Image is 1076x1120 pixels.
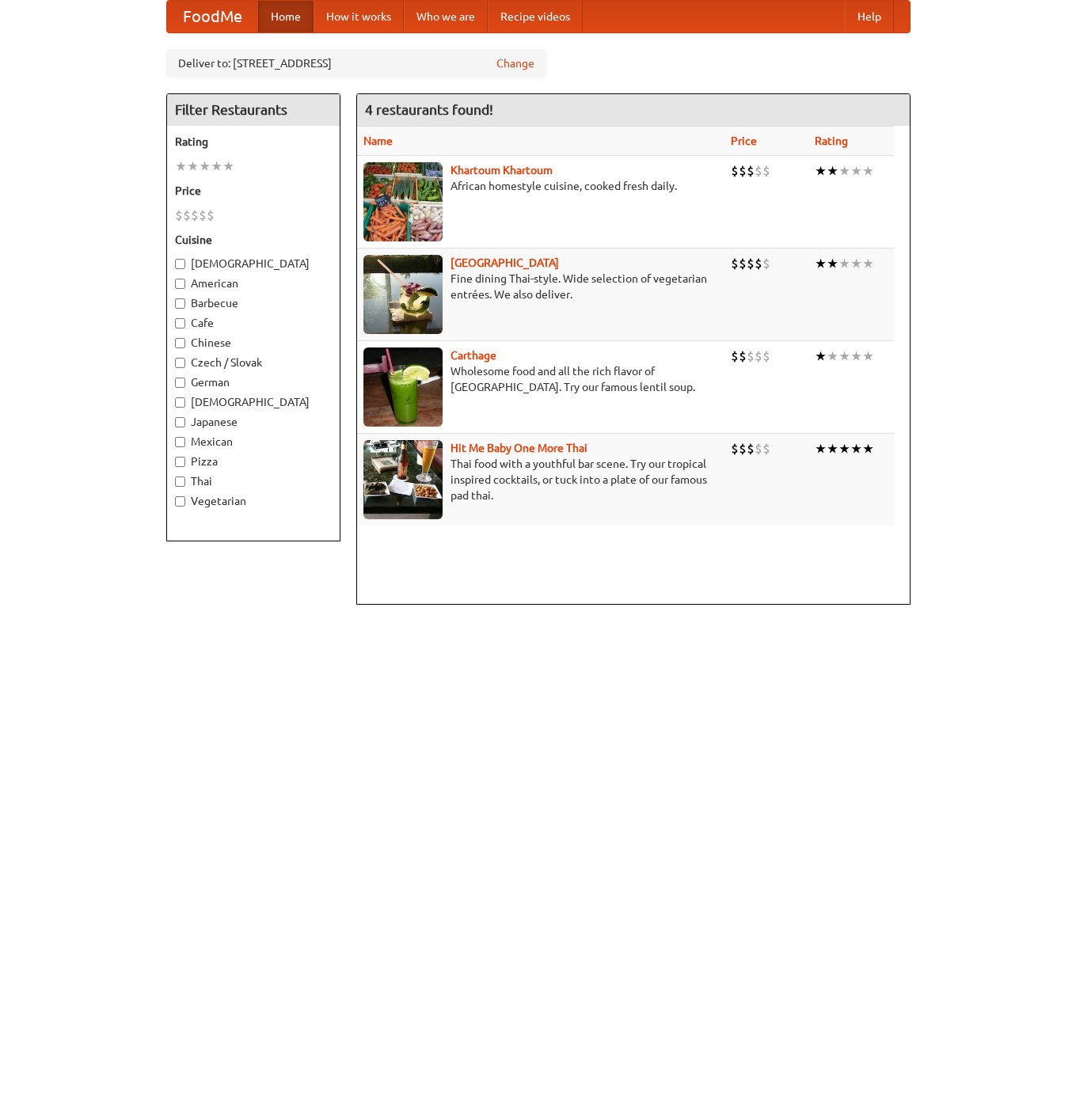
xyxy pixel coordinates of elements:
[404,1,488,32] a: Who we are
[363,440,443,519] img: babythai.jpg
[862,255,874,272] li: ★
[175,158,187,175] li: ★
[862,347,874,365] li: ★
[850,255,862,272] li: ★
[175,476,185,487] input: Thai
[838,347,850,365] li: ★
[175,374,332,390] label: German
[815,440,827,457] li: ★
[175,473,332,489] label: Thai
[755,162,762,180] li: $
[815,162,827,180] li: ★
[183,207,191,224] li: $
[363,271,718,302] p: Fine dining Thai-style. Wide selection of vegetarian entrées. We also deliver.
[845,1,894,32] a: Help
[451,256,559,269] a: [GEOGRAPHIC_DATA]
[747,255,755,272] li: $
[762,162,770,180] li: $
[167,1,258,32] a: FoodMe
[755,440,762,457] li: $
[739,255,747,272] li: $
[363,255,443,334] img: satay.jpg
[258,1,314,32] a: Home
[747,347,755,365] li: $
[175,298,185,309] input: Barbecue
[731,135,757,147] a: Price
[739,347,747,365] li: $
[167,94,340,126] h4: Filter Restaurants
[175,358,185,368] input: Czech / Slovak
[815,255,827,272] li: ★
[175,378,185,388] input: German
[175,183,332,199] h5: Price
[175,417,185,427] input: Japanese
[451,349,496,362] a: Carthage
[747,440,755,457] li: $
[739,440,747,457] li: $
[175,437,185,447] input: Mexican
[175,134,332,150] h5: Rating
[175,434,332,450] label: Mexican
[314,1,404,32] a: How it works
[827,162,838,180] li: ★
[363,162,443,241] img: khartoum.jpg
[175,259,185,269] input: [DEMOGRAPHIC_DATA]
[827,347,838,365] li: ★
[755,347,762,365] li: $
[747,162,755,180] li: $
[175,394,332,410] label: [DEMOGRAPHIC_DATA]
[731,347,739,365] li: $
[850,162,862,180] li: ★
[175,295,332,311] label: Barbecue
[731,440,739,457] li: $
[451,442,587,454] a: Hit Me Baby One More Thai
[731,162,739,180] li: $
[175,496,185,507] input: Vegetarian
[222,158,234,175] li: ★
[731,255,739,272] li: $
[199,158,211,175] li: ★
[815,135,848,147] a: Rating
[363,347,443,427] img: carthage.jpg
[175,256,332,271] label: [DEMOGRAPHIC_DATA]
[199,207,207,224] li: $
[175,207,183,224] li: $
[175,335,332,351] label: Chinese
[211,158,222,175] li: ★
[175,338,185,348] input: Chinese
[762,347,770,365] li: $
[175,232,332,248] h5: Cuisine
[175,397,185,408] input: [DEMOGRAPHIC_DATA]
[365,102,493,117] ng-pluralize: 4 restaurants found!
[175,355,332,370] label: Czech / Slovak
[191,207,199,224] li: $
[850,347,862,365] li: ★
[207,207,215,224] li: $
[815,347,827,365] li: ★
[175,457,185,467] input: Pizza
[363,363,718,395] p: Wholesome food and all the rich flavor of [GEOGRAPHIC_DATA]. Try our famous lentil soup.
[175,454,332,469] label: Pizza
[166,49,546,78] div: Deliver to: [STREET_ADDRESS]
[363,456,718,503] p: Thai food with a youthful bar scene. Try our tropical inspired cocktails, or tuck into a plate of...
[827,255,838,272] li: ★
[451,164,553,177] a: Khartoum Khartoum
[762,440,770,457] li: $
[175,318,185,328] input: Cafe
[739,162,747,180] li: $
[175,315,332,331] label: Cafe
[838,255,850,272] li: ★
[187,158,199,175] li: ★
[488,1,583,32] a: Recipe videos
[175,279,185,289] input: American
[862,162,874,180] li: ★
[755,255,762,272] li: $
[175,493,332,509] label: Vegetarian
[175,414,332,430] label: Japanese
[850,440,862,457] li: ★
[838,440,850,457] li: ★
